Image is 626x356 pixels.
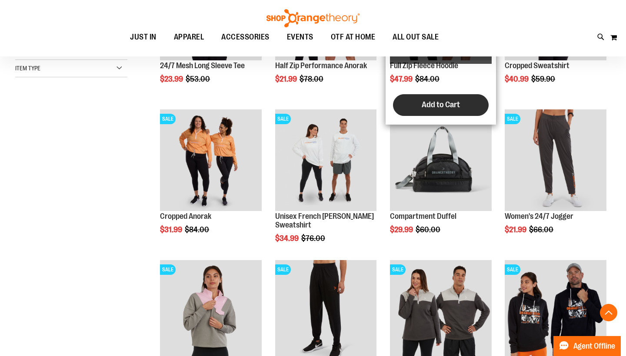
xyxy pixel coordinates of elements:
[505,109,606,212] a: Product image for 24/7 JoggerSALE
[271,105,381,264] div: product
[275,264,291,275] span: SALE
[393,94,489,116] button: Add to Cart
[393,27,439,47] span: ALL OUT SALE
[505,212,573,221] a: Women's 24/7 Jogger
[160,225,183,234] span: $31.99
[386,105,496,256] div: product
[265,9,361,27] img: Shop Orangetheory
[390,109,492,212] a: Compartment Duffel front SALE
[15,65,40,72] span: Item Type
[390,61,458,70] a: Full Zip Fleece Hoodie
[221,27,270,47] span: ACCESSORIES
[275,212,374,229] a: Unisex French [PERSON_NAME] Sweatshirt
[505,114,520,124] span: SALE
[390,212,456,221] a: Compartment Duffel
[416,225,442,234] span: $60.00
[275,114,291,124] span: SALE
[301,234,326,243] span: $76.00
[130,27,156,47] span: JUST IN
[185,225,210,234] span: $84.00
[505,75,530,83] span: $40.99
[160,61,245,70] a: 24/7 Mesh Long Sleeve Tee
[275,109,377,212] a: Unisex French Terry Crewneck Sweatshirt primary imageSALE
[275,61,367,70] a: Half Zip Performance Anorak
[287,27,313,47] span: EVENTS
[390,225,414,234] span: $29.99
[275,109,377,211] img: Unisex French Terry Crewneck Sweatshirt primary image
[331,27,376,47] span: OTF AT HOME
[529,225,555,234] span: $66.00
[160,114,176,124] span: SALE
[160,264,176,275] span: SALE
[505,61,569,70] a: Cropped Sweatshirt
[275,234,300,243] span: $34.99
[186,75,211,83] span: $53.00
[531,75,556,83] span: $59.90
[390,75,414,83] span: $47.99
[160,75,184,83] span: $23.99
[160,212,211,221] a: Cropped Anorak
[505,109,606,211] img: Product image for 24/7 Jogger
[505,225,528,234] span: $21.99
[553,336,621,356] button: Agent Offline
[422,100,460,109] span: Add to Cart
[160,109,262,211] img: Cropped Anorak primary image
[390,264,406,275] span: SALE
[573,342,615,350] span: Agent Offline
[500,105,611,256] div: product
[174,27,204,47] span: APPAREL
[160,109,262,212] a: Cropped Anorak primary imageSALE
[505,264,520,275] span: SALE
[415,75,441,83] span: $84.00
[156,105,266,256] div: product
[390,109,492,211] img: Compartment Duffel front
[600,304,617,321] button: Back To Top
[275,75,298,83] span: $21.99
[300,75,325,83] span: $78.00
